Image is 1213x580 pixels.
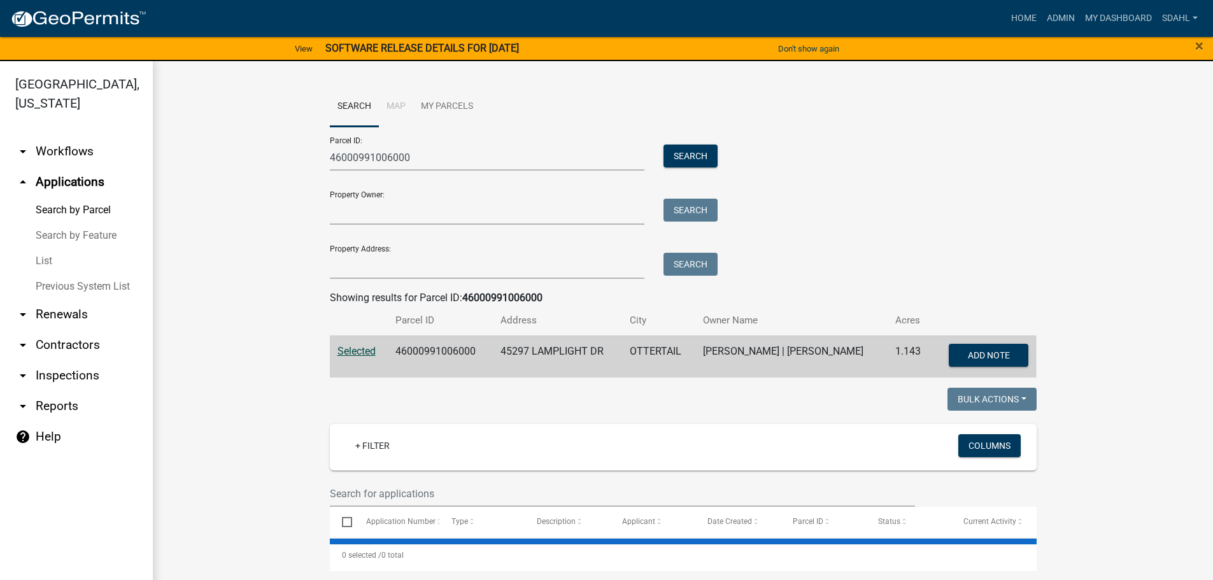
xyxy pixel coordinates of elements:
span: Type [451,517,468,526]
strong: SOFTWARE RELEASE DETAILS FOR [DATE] [325,42,519,54]
td: 46000991006000 [388,336,492,378]
a: Search [330,87,379,127]
a: Home [1006,6,1042,31]
a: View [290,38,318,59]
i: arrow_drop_up [15,174,31,190]
datatable-header-cell: Parcel ID [781,507,866,537]
datatable-header-cell: Type [439,507,525,537]
span: Date Created [707,517,752,526]
span: Current Activity [963,517,1016,526]
i: arrow_drop_down [15,337,31,353]
datatable-header-cell: Status [866,507,951,537]
th: City [622,306,695,336]
th: Address [493,306,623,336]
a: sdahl [1157,6,1203,31]
datatable-header-cell: Date Created [695,507,781,537]
datatable-header-cell: Select [330,507,354,537]
a: Selected [337,345,376,357]
button: Close [1195,38,1203,53]
datatable-header-cell: Description [525,507,610,537]
span: 0 selected / [342,551,381,560]
button: Columns [958,434,1021,457]
datatable-header-cell: Current Activity [951,507,1037,537]
td: 45297 LAMPLIGHT DR [493,336,623,378]
th: Parcel ID [388,306,492,336]
button: Search [663,199,718,222]
span: Description [537,517,576,526]
span: Applicant [622,517,655,526]
div: 0 total [330,539,1037,571]
td: [PERSON_NAME] | [PERSON_NAME] [695,336,888,378]
datatable-header-cell: Applicant [610,507,695,537]
input: Search for applications [330,481,916,507]
datatable-header-cell: Application Number [354,507,439,537]
span: Add Note [968,350,1010,360]
button: Search [663,145,718,167]
div: Showing results for Parcel ID: [330,290,1037,306]
a: Admin [1042,6,1080,31]
i: arrow_drop_down [15,399,31,414]
i: arrow_drop_down [15,144,31,159]
a: + Filter [345,434,400,457]
i: help [15,429,31,444]
th: Owner Name [695,306,888,336]
td: 1.143 [888,336,932,378]
button: Don't show again [773,38,844,59]
span: Status [878,517,900,526]
button: Bulk Actions [947,388,1037,411]
th: Acres [888,306,932,336]
button: Search [663,253,718,276]
i: arrow_drop_down [15,368,31,383]
i: arrow_drop_down [15,307,31,322]
span: × [1195,37,1203,55]
a: My Parcels [413,87,481,127]
span: Application Number [366,517,436,526]
span: Parcel ID [793,517,823,526]
a: My Dashboard [1080,6,1157,31]
button: Add Note [949,344,1028,367]
td: OTTERTAIL [622,336,695,378]
strong: 46000991006000 [462,292,543,304]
